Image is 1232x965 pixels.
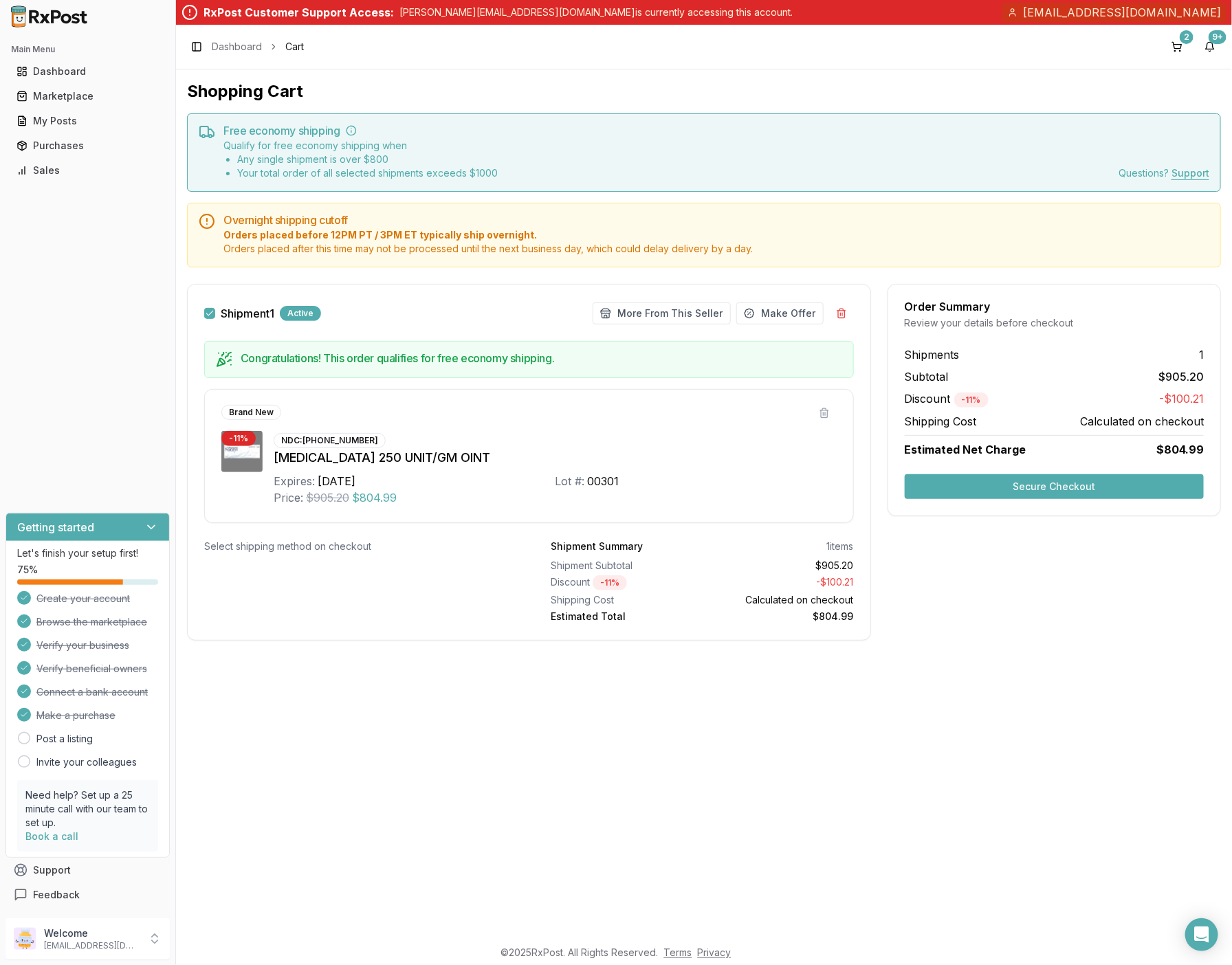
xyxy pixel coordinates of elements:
button: Secure Checkout [905,474,1204,499]
span: Create your account [36,592,130,606]
div: - 11 % [954,392,989,408]
nav: breadcrumb [212,40,304,54]
div: Order Summary [905,301,1204,312]
div: NDC: [PHONE_NUMBER] [274,433,386,448]
a: Dashboard [11,59,164,84]
label: Shipment 1 [221,308,274,319]
button: More From This Seller [593,302,731,324]
img: User avatar [14,928,36,950]
div: - $100.21 [707,575,853,590]
span: Connect a bank account [36,685,148,699]
h5: Congratulations! This order qualifies for free economy shipping. [241,353,842,364]
a: Purchases [11,133,164,158]
span: Verify beneficial owners [36,662,147,676]
div: Shipment Subtotal [551,559,696,573]
span: Estimated Net Charge [905,443,1026,456]
div: Dashboard [16,65,159,78]
div: 00301 [587,473,619,489]
button: 2 [1166,36,1188,58]
div: 1 items [827,540,854,553]
p: [EMAIL_ADDRESS][DOMAIN_NAME] [44,940,140,951]
span: Discount [905,392,989,406]
span: Make a purchase [36,709,115,722]
div: [DATE] [318,473,355,489]
button: Support [5,858,170,883]
button: Sales [5,159,170,181]
span: Feedback [33,888,80,902]
h5: Free economy shipping [223,125,1209,136]
div: Estimated Total [551,610,696,623]
button: 9+ [1199,36,1221,58]
a: Sales [11,158,164,183]
h5: Overnight shipping cutoff [223,214,1209,225]
span: 75 % [17,563,38,577]
span: [EMAIL_ADDRESS][DOMAIN_NAME] [1023,4,1221,21]
div: Questions? [1119,166,1209,180]
img: Santyl 250 UNIT/GM OINT [221,431,263,472]
span: Subtotal [905,368,949,385]
a: Book a call [25,830,78,842]
button: Make Offer [736,302,824,324]
span: 1 [1199,346,1204,363]
button: Marketplace [5,85,170,107]
div: RxPost Customer Support Access: [203,4,394,21]
div: Shipment Summary [551,540,643,553]
a: Privacy [698,946,731,958]
p: [PERSON_NAME][EMAIL_ADDRESS][DOMAIN_NAME] is currently accessing this account. [399,5,793,19]
a: Invite your colleagues [36,755,137,769]
span: Orders placed after this time may not be processed until the next business day, which could delay... [223,242,1209,256]
div: $804.99 [707,610,853,623]
p: Welcome [44,927,140,940]
span: $905.20 [1158,368,1204,385]
div: 2 [1180,30,1193,44]
div: [MEDICAL_DATA] 250 UNIT/GM OINT [274,448,837,467]
div: Review your details before checkout [905,316,1204,330]
div: Lot #: [555,473,584,489]
div: Select shipping method on checkout [204,540,507,553]
button: My Posts [5,110,170,132]
div: My Posts [16,114,159,128]
button: Dashboard [5,60,170,82]
span: Shipping Cost [905,413,977,430]
a: Marketplace [11,84,164,109]
p: Need help? Set up a 25 minute call with our team to set up. [25,788,150,830]
div: 9+ [1209,30,1226,44]
div: - 11 % [593,575,627,590]
div: Shipping Cost [551,593,696,607]
span: $804.99 [352,489,397,506]
a: Dashboard [212,40,262,54]
div: Active [280,306,321,321]
div: Marketplace [16,89,159,103]
a: Post a listing [36,732,93,746]
div: Sales [16,164,159,177]
div: Expires: [274,473,315,489]
p: Let's finish your setup first! [17,546,158,560]
img: RxPost Logo [5,5,93,27]
span: Orders placed before 12PM PT / 3PM ET typically ship overnight. [223,228,1209,242]
div: Purchases [16,139,159,153]
div: Price: [274,489,303,506]
h1: Shopping Cart [187,80,1221,102]
span: Shipments [905,346,960,363]
div: Brand New [221,405,281,420]
li: Your total order of all selected shipments exceeds $ 1000 [237,166,498,180]
li: Any single shipment is over $ 800 [237,153,498,166]
div: Calculated on checkout [707,593,853,607]
a: My Posts [11,109,164,133]
div: - 11 % [221,431,256,446]
button: Feedback [5,883,170,907]
button: Purchases [5,135,170,157]
span: $804.99 [1156,441,1204,458]
h2: Main Menu [11,44,164,55]
span: -$100.21 [1159,390,1204,408]
div: Qualify for free economy shipping when [223,139,498,180]
span: Calculated on checkout [1080,413,1204,430]
div: $905.20 [707,559,853,573]
span: Verify your business [36,639,129,652]
span: $905.20 [306,489,349,506]
div: Open Intercom Messenger [1185,918,1218,951]
span: Browse the marketplace [36,615,147,629]
div: Discount [551,575,696,590]
h3: Getting started [17,519,94,535]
